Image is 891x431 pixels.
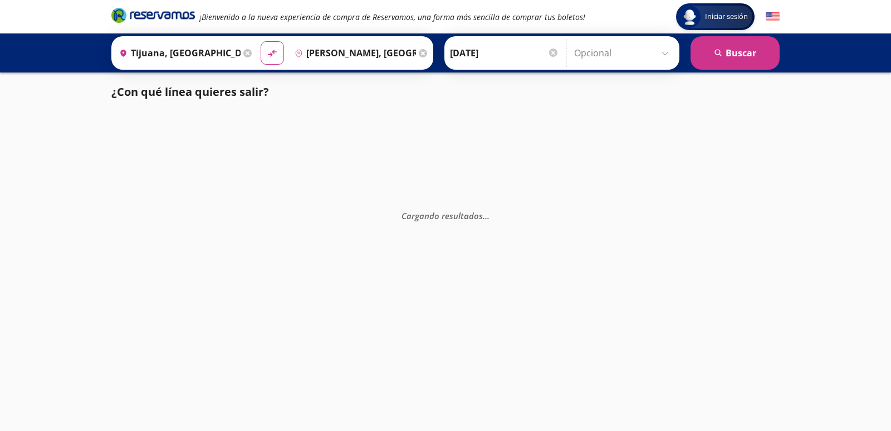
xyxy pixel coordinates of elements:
[701,11,752,22] span: Iniciar sesión
[483,210,485,221] span: .
[487,210,489,221] span: .
[111,7,195,23] i: Brand Logo
[115,39,241,67] input: Buscar Origen
[402,210,489,221] em: Cargando resultados
[290,39,416,67] input: Buscar Destino
[111,7,195,27] a: Brand Logo
[485,210,487,221] span: .
[199,12,585,22] em: ¡Bienvenido a la nueva experiencia de compra de Reservamos, una forma más sencilla de comprar tus...
[111,84,269,100] p: ¿Con qué línea quieres salir?
[691,36,780,70] button: Buscar
[766,10,780,24] button: English
[574,39,674,67] input: Opcional
[450,39,559,67] input: Elegir Fecha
